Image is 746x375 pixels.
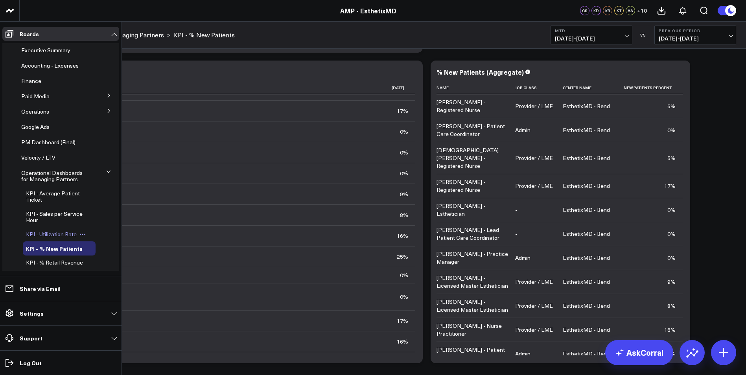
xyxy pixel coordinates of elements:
div: EsthetixMD - Bend [563,102,610,110]
div: 0% [667,230,676,238]
div: 0% [667,126,676,134]
div: Admin [515,350,530,358]
th: Job Class [515,81,563,94]
div: 0% [667,206,676,214]
div: KT [614,6,624,15]
span: PM Dashboard (Final) [21,138,76,146]
div: - [515,206,517,214]
p: Log Out [20,360,42,366]
div: EsthetixMD - Bend [563,206,610,214]
button: MTD[DATE]-[DATE] [551,26,632,44]
a: KPI - Sales per Service Hour [26,211,85,223]
a: Executive Summary [21,47,70,53]
a: Accounting - Expenses [21,63,79,69]
div: EsthetixMD - Bend [563,326,610,334]
span: Operational Dashboards for Managing Partners [21,169,83,183]
span: Executive Summary [21,46,70,54]
div: 0% [400,293,408,301]
div: EsthetixMD - Bend [563,278,610,286]
button: Previous Period[DATE]-[DATE] [654,26,736,44]
th: [DATE] [114,81,415,94]
div: % New Patients (Aggregate) [437,68,524,76]
span: [DATE] - [DATE] [555,35,628,42]
p: Support [20,335,42,341]
a: KPI - % New Patients [26,245,83,252]
a: Log Out [2,356,119,370]
div: Admin [515,254,530,262]
a: AMP - EsthetixMD [340,6,396,15]
span: + 10 [637,8,647,13]
div: [PERSON_NAME] - Esthetician [437,202,508,218]
div: [PERSON_NAME] - Registered Nurse [437,178,508,194]
div: Provider / LME [515,278,553,286]
div: 17% [397,107,408,115]
div: Provider / LME [515,182,553,190]
div: Provider / LME [515,302,553,310]
p: Share via Email [20,285,61,292]
a: Velocity / LTV [21,154,55,161]
div: 0% [400,128,408,136]
div: EsthetixMD - Bend [563,126,610,134]
span: KPI - Average Patient Ticket [26,189,80,203]
div: - [515,230,517,238]
div: Provider / LME [515,154,553,162]
div: 17% [397,317,408,325]
a: KPI - Utilization Rate [26,231,77,237]
div: 8% [400,211,408,219]
div: 5% [667,154,676,162]
span: Operations [21,108,49,115]
div: Provider / LME [515,102,553,110]
a: KPI - % New Patients [174,31,235,39]
th: Center Name [563,81,620,94]
a: AskCorral [605,340,673,365]
div: 5% [667,102,676,110]
div: EsthetixMD - Bend [563,154,610,162]
div: [PERSON_NAME] - Lead Patient Care Coordinator [437,226,508,242]
a: Google Ads [21,124,50,130]
div: 25% [397,253,408,261]
p: Settings [20,310,44,316]
div: [PERSON_NAME] - Licensed Master Esthetician [437,274,508,290]
span: Finance [21,77,41,85]
div: 9% [667,278,676,286]
div: EsthetixMD - Bend [563,302,610,310]
a: Operational Dashboards for Managing Partners [21,170,89,182]
a: KPI - % Retail Revenue [26,259,83,266]
div: KR [603,6,612,15]
span: Accounting - Expenses [21,62,79,69]
b: Previous Period [659,28,732,33]
div: [PERSON_NAME] - Practice Manager [437,250,508,266]
div: 16% [397,232,408,240]
div: [PERSON_NAME] - Licensed Master Esthetician [437,298,508,314]
span: KPI - Sales per Service Hour [26,210,83,224]
span: KPI - Utilization Rate [26,230,77,238]
a: Operations [21,108,49,115]
b: MTD [555,28,628,33]
div: 0% [400,271,408,279]
span: [DATE] - [DATE] [659,35,732,42]
div: 17% [664,182,676,190]
div: 0% [667,254,676,262]
div: KD [591,6,601,15]
div: [DEMOGRAPHIC_DATA][PERSON_NAME] - Registered Nurse [437,146,508,170]
div: AA [626,6,635,15]
a: Finance [21,78,41,84]
div: VS [636,33,650,37]
div: 0% [400,169,408,177]
div: [PERSON_NAME] - Patient Care Coordinator [437,346,508,362]
div: [PERSON_NAME] - Nurse Practitioner [437,322,508,338]
a: Paid Media [21,93,50,99]
div: 0% [400,149,408,156]
div: Provider / LME [515,326,553,334]
button: +10 [637,6,647,15]
span: Velocity / LTV [21,154,55,161]
div: [PERSON_NAME] - Registered Nurse [437,98,508,114]
p: Boards [20,31,39,37]
div: EsthetixMD - Bend [563,182,610,190]
th: Name [437,81,515,94]
div: 16% [397,338,408,346]
div: EsthetixMD - Bend [563,254,610,262]
th: New Patients Percent [620,81,683,94]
